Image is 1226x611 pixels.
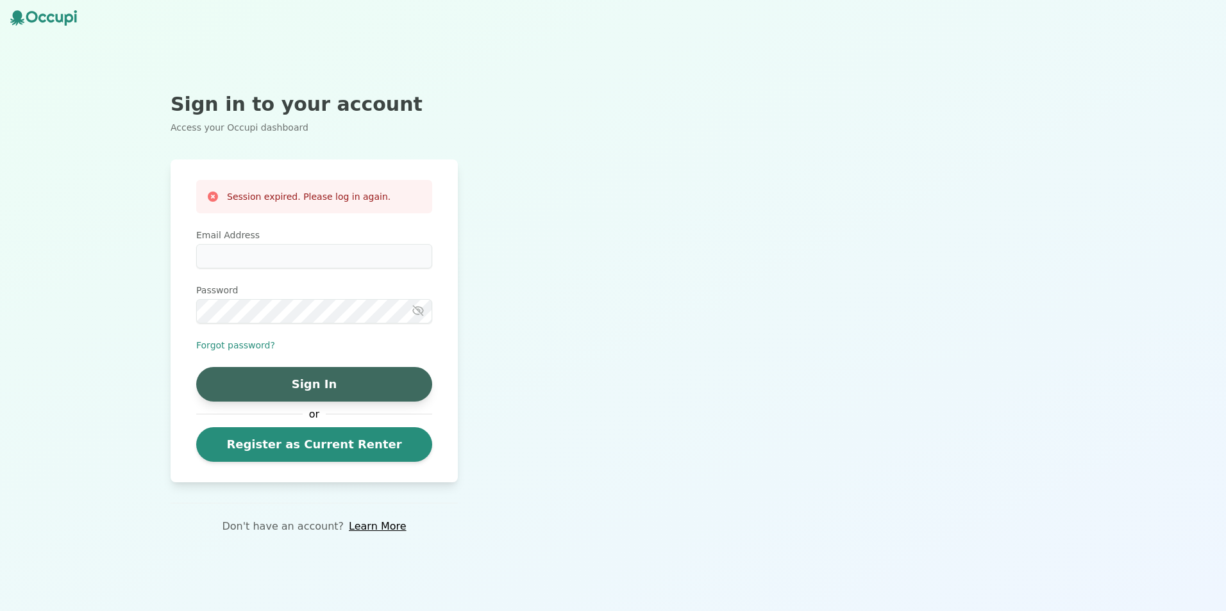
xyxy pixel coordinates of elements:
h2: Sign in to your account [171,93,458,116]
label: Password [196,284,432,297]
button: Sign In [196,367,432,402]
a: Learn More [349,519,406,534]
p: Access your Occupi dashboard [171,121,458,134]
p: Don't have an account? [222,519,344,534]
button: Forgot password? [196,339,275,352]
a: Register as Current Renter [196,427,432,462]
h3: Session expired. Please log in again. [227,190,390,203]
span: or [303,407,326,422]
label: Email Address [196,229,432,241]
